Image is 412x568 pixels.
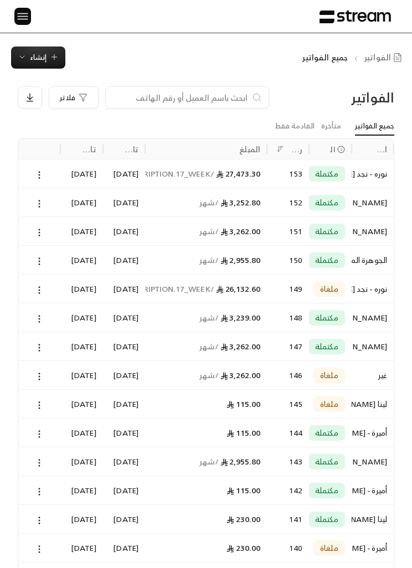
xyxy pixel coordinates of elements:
span: ملغاة [320,283,338,295]
span: / INVOICES.SUBSCRIPTION.17_WEEK [81,282,214,296]
img: Logo [320,10,391,24]
nav: breadcrumb [302,52,406,63]
span: مكتملة [315,255,338,266]
div: أميرة - [PERSON_NAME] [358,534,387,562]
div: 26,132.60 [152,275,260,303]
div: [DATE] [110,217,138,245]
input: ابحث باسم العميل أو رقم الهاتف [112,91,248,104]
span: مكتملة [315,456,338,467]
div: [DATE] [67,390,96,418]
div: غير [358,361,387,389]
div: 152 [274,188,302,216]
div: [DATE] [67,303,96,332]
div: 230.00 [152,505,260,533]
img: menu [16,9,29,23]
button: فلاتر [49,86,99,109]
div: 2,955.80 [152,246,260,274]
div: 148 [274,303,302,332]
div: 3,262.00 [152,361,260,389]
div: المبلغ [239,142,260,156]
div: [DATE] [110,332,138,360]
div: [PERSON_NAME] [358,447,387,476]
div: [DATE] [67,217,96,245]
div: لينا [PERSON_NAME] [358,390,387,418]
div: 145 [274,390,302,418]
div: 141 [274,505,302,533]
div: [DATE] [110,390,138,418]
span: ملغاة [320,370,338,381]
div: [DATE] [67,275,96,303]
span: ملغاة [320,543,338,554]
div: 27,473.30 [152,159,260,188]
div: [PERSON_NAME] [358,303,387,332]
div: [DATE] [110,534,138,562]
div: [DATE] [110,246,138,274]
div: [DATE] [67,361,96,389]
span: / شهر [199,311,218,324]
span: / INVOICES.SUBSCRIPTION.17_WEEK [81,167,214,180]
div: [DATE] [67,534,96,562]
div: 115.00 [152,419,260,447]
div: [DATE] [110,303,138,332]
button: إنشاء [11,47,65,69]
a: الفواتير [364,52,406,63]
div: الجوهرة المفدى [358,246,387,274]
div: [DATE] [110,476,138,504]
a: متأخرة [321,117,341,135]
span: مكتملة [315,226,338,237]
span: إنشاء [30,51,47,64]
div: نوره - نجد [PERSON_NAME] [358,275,387,303]
div: [DATE] [110,419,138,447]
div: [DATE] [67,246,96,274]
div: [DATE] [110,447,138,476]
div: 230.00 [152,534,260,562]
a: جميع الفواتير [355,117,394,136]
div: 147 [274,332,302,360]
div: [DATE] [67,159,96,188]
div: 146 [274,361,302,389]
span: / شهر [199,195,218,209]
div: 115.00 [152,476,260,504]
div: 151 [274,217,302,245]
button: Sort [274,142,287,156]
div: 3,252.80 [152,188,260,216]
div: 140 [274,534,302,562]
div: 2,955.80 [152,447,260,476]
span: / شهر [199,339,218,353]
div: [DATE] [67,188,96,216]
div: اسم العميل [373,142,387,156]
span: مكتملة [315,312,338,323]
span: فلاتر [60,94,75,101]
div: 3,262.00 [152,217,260,245]
span: مكتملة [315,197,338,208]
div: 149 [274,275,302,303]
div: [PERSON_NAME] [358,217,387,245]
div: [DATE] [67,332,96,360]
span: / شهر [199,224,218,238]
div: لينا [PERSON_NAME] [358,505,387,533]
div: الفواتير [308,89,395,106]
div: أميرة - [PERSON_NAME] [358,419,387,447]
p: جميع الفواتير [302,52,348,63]
span: ملغاة [320,399,338,410]
span: مكتملة [315,485,338,496]
div: رقم الفاتورة [288,142,302,156]
div: أميرة - [PERSON_NAME] [358,476,387,504]
span: / شهر [199,368,218,382]
div: [DATE] [110,159,138,188]
span: مكتملة [315,514,338,525]
div: [DATE] [67,419,96,447]
div: تاريخ التحديث [81,142,96,156]
a: القادمة فقط [275,117,315,135]
div: 153 [274,159,302,188]
div: تاريخ الإنشاء [124,142,138,156]
div: [DATE] [110,361,138,389]
div: 150 [274,246,302,274]
div: [DATE] [67,447,96,476]
span: مكتملة [315,168,338,179]
div: 142 [274,476,302,504]
div: [DATE] [110,275,138,303]
div: 115.00 [152,390,260,418]
div: 143 [274,447,302,476]
div: [PERSON_NAME] [358,188,387,216]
